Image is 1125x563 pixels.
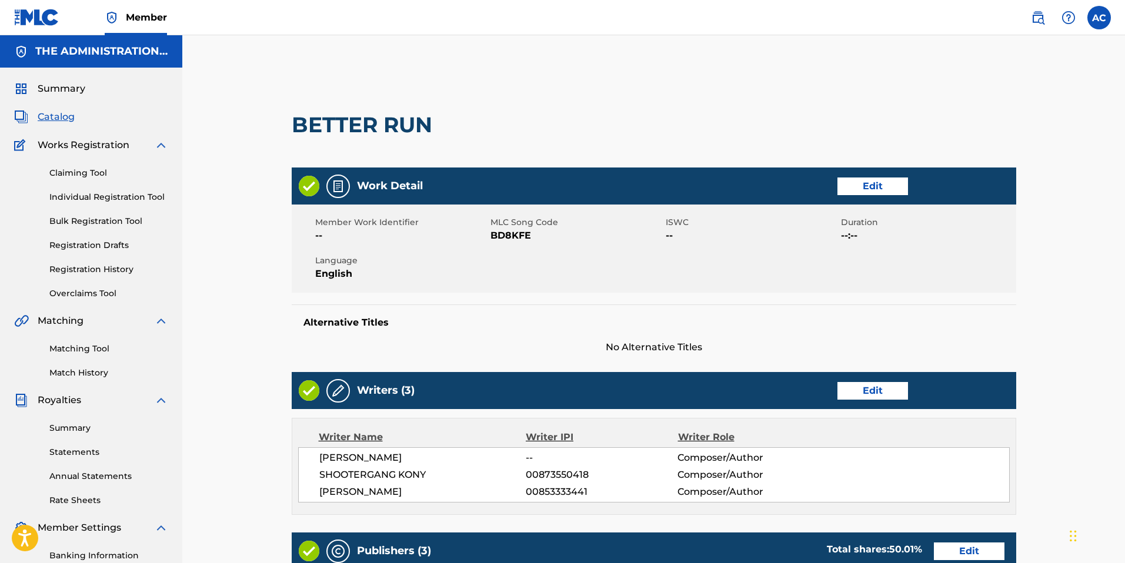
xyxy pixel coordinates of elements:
[154,521,168,535] img: expand
[154,138,168,152] img: expand
[827,542,922,557] div: Total shares:
[1057,6,1080,29] div: Help
[357,179,423,193] h5: Work Detail
[49,367,168,379] a: Match History
[490,216,663,229] span: MLC Song Code
[49,494,168,507] a: Rate Sheets
[677,468,816,482] span: Composer/Author
[49,263,168,276] a: Registration History
[38,314,84,328] span: Matching
[331,179,345,193] img: Work Detail
[678,430,816,444] div: Writer Role
[315,254,488,267] span: Language
[14,314,29,328] img: Matching
[14,9,59,26] img: MLC Logo
[315,267,488,281] span: English
[490,229,663,243] span: BD8KFE
[319,485,526,499] span: [PERSON_NAME]
[38,110,75,124] span: Catalog
[126,11,167,24] span: Member
[14,45,28,59] img: Accounts
[319,468,526,482] span: SHOOTERGANG KONY
[14,82,85,96] a: SummarySummary
[49,287,168,300] a: Overclaims Tool
[526,485,677,499] span: 00853333441
[303,317,1004,329] h5: Alternative Titles
[677,451,816,465] span: Composer/Author
[1087,6,1111,29] div: User Menu
[49,446,168,458] a: Statements
[49,422,168,434] a: Summary
[38,393,81,407] span: Royalties
[49,215,168,227] a: Bulk Registration Tool
[526,451,677,465] span: --
[1066,507,1125,563] iframe: Chat Widget
[331,384,345,398] img: Writers
[315,216,488,229] span: Member Work Identifier
[49,239,168,252] a: Registration Drafts
[841,216,1013,229] span: Duration
[38,138,129,152] span: Works Registration
[105,11,119,25] img: Top Rightsholder
[292,112,438,138] h2: BETTER RUN
[837,382,908,400] a: Edit
[14,110,75,124] a: CatalogCatalog
[49,191,168,203] a: Individual Registration Tool
[299,176,319,196] img: Valid
[35,45,168,58] h5: THE ADMINISTRATION MP INC
[357,544,431,558] h5: Publishers (3)
[1031,11,1045,25] img: search
[889,544,922,555] span: 50.01 %
[14,82,28,96] img: Summary
[526,430,678,444] div: Writer IPI
[292,340,1016,354] span: No Alternative Titles
[666,216,838,229] span: ISWC
[319,451,526,465] span: [PERSON_NAME]
[319,430,526,444] div: Writer Name
[934,542,1004,560] a: Edit
[49,470,168,482] a: Annual Statements
[526,468,677,482] span: 00873550418
[38,82,85,96] span: Summary
[14,393,28,407] img: Royalties
[1026,6,1050,29] a: Public Search
[49,167,168,179] a: Claiming Tool
[49,343,168,355] a: Matching Tool
[357,384,415,397] h5: Writers (3)
[837,177,908,195] a: Edit
[299,380,319,401] img: Valid
[841,229,1013,243] span: --:--
[331,544,345,558] img: Publishers
[14,521,28,535] img: Member Settings
[677,485,816,499] span: Composer/Author
[14,110,28,124] img: Catalog
[14,138,29,152] img: Works Registration
[154,314,168,328] img: expand
[49,549,168,562] a: Banking Information
[315,229,488,243] span: --
[1070,518,1077,554] div: Drag
[154,393,168,407] img: expand
[666,229,838,243] span: --
[38,521,121,535] span: Member Settings
[299,541,319,561] img: Valid
[1061,11,1076,25] img: help
[1092,374,1125,469] iframe: Resource Center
